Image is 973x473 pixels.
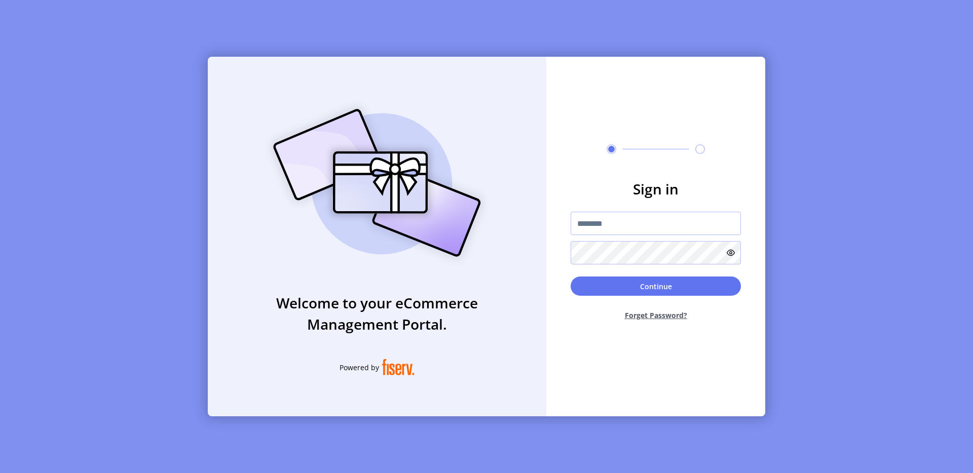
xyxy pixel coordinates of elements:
[208,292,546,335] h3: Welcome to your eCommerce Management Portal.
[258,98,496,268] img: card_Illustration.svg
[340,362,379,373] span: Powered by
[571,178,741,200] h3: Sign in
[571,302,741,329] button: Forget Password?
[571,277,741,296] button: Continue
